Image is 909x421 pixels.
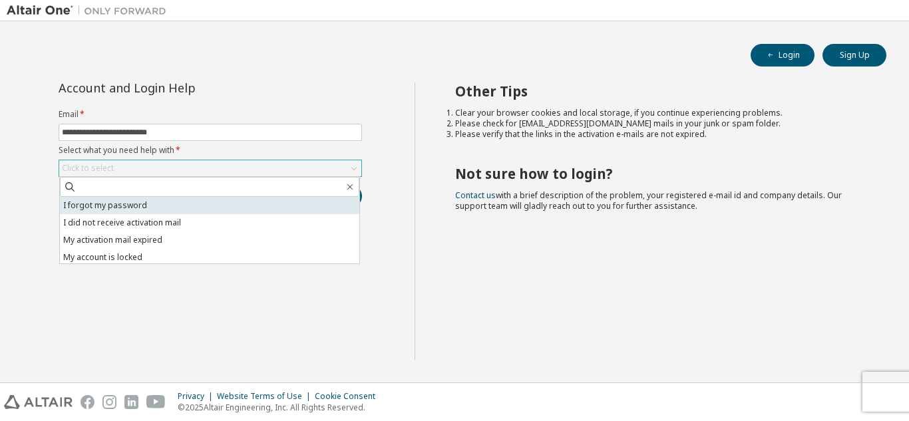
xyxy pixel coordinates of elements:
[81,395,94,409] img: facebook.svg
[455,190,496,201] a: Contact us
[178,391,217,402] div: Privacy
[217,391,315,402] div: Website Terms of Use
[455,108,863,118] li: Clear your browser cookies and local storage, if you continue experiencing problems.
[59,145,362,156] label: Select what you need help with
[751,44,815,67] button: Login
[59,109,362,120] label: Email
[822,44,886,67] button: Sign Up
[455,118,863,129] li: Please check for [EMAIL_ADDRESS][DOMAIN_NAME] mails in your junk or spam folder.
[455,190,842,211] span: with a brief description of the problem, your registered e-mail id and company details. Our suppo...
[59,82,301,93] div: Account and Login Help
[455,165,863,182] h2: Not sure how to login?
[4,395,73,409] img: altair_logo.svg
[146,395,166,409] img: youtube.svg
[455,82,863,100] h2: Other Tips
[59,160,361,176] div: Click to select
[102,395,116,409] img: instagram.svg
[315,391,383,402] div: Cookie Consent
[178,402,383,413] p: © 2025 Altair Engineering, Inc. All Rights Reserved.
[124,395,138,409] img: linkedin.svg
[62,163,114,174] div: Click to select
[60,197,359,214] li: I forgot my password
[455,129,863,140] li: Please verify that the links in the activation e-mails are not expired.
[7,4,173,17] img: Altair One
